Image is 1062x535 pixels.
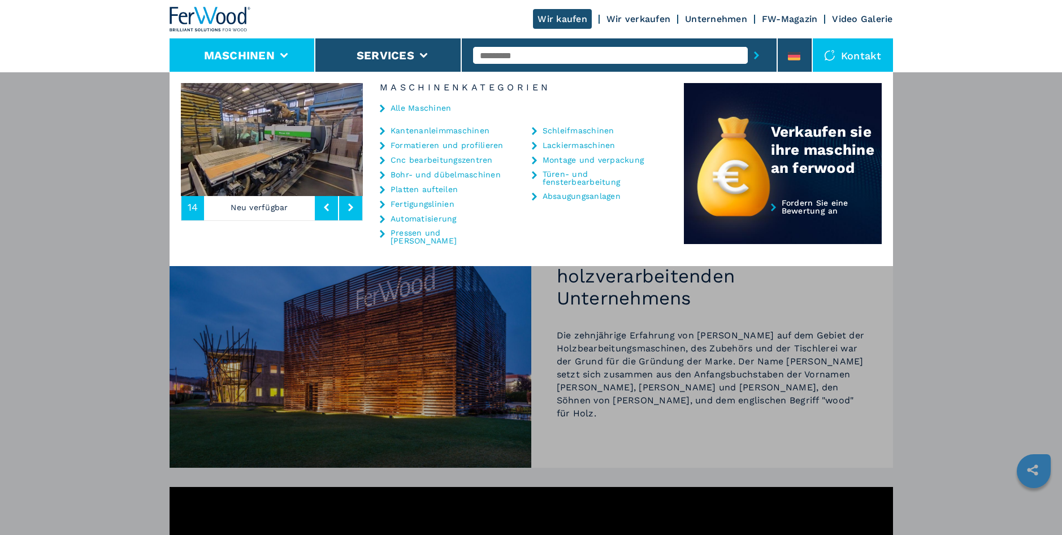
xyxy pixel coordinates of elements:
[391,200,454,208] a: Fertigungslinien
[391,127,489,134] a: Kantenanleimmaschinen
[543,170,656,186] a: Türen- und fensterbearbeitung
[363,83,545,196] img: image
[824,50,835,61] img: Kontakt
[748,42,765,68] button: submit-button
[391,229,504,245] a: Pressen und [PERSON_NAME]
[606,14,670,24] a: Wir verkaufen
[204,49,275,62] button: Maschinen
[543,141,615,149] a: Lackiermaschinen
[685,14,747,24] a: Unternehmen
[543,156,644,164] a: Montage und verpackung
[543,192,621,200] a: Absaugungsanlagen
[543,127,614,134] a: Schleifmaschinen
[391,171,501,179] a: Bohr- und dübelmaschinen
[363,83,684,92] h6: Maschinenkategorien
[771,123,882,177] div: Verkaufen sie ihre maschine an ferwood
[391,156,493,164] a: Cnc bearbeitungszentren
[170,7,251,32] img: Ferwood
[391,215,457,223] a: Automatisierung
[813,38,893,72] div: Kontakt
[762,14,818,24] a: FW-Magazin
[391,141,504,149] a: Formatieren und profilieren
[357,49,414,62] button: Services
[391,185,458,193] a: Platten aufteilen
[832,14,892,24] a: Video Galerie
[204,194,315,220] p: Neu verfügbar
[391,104,452,112] a: Alle Maschinen
[684,199,882,245] a: Fordern Sie eine Bewertung an
[181,83,363,196] img: image
[533,9,592,29] a: Wir kaufen
[188,202,198,212] span: 14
